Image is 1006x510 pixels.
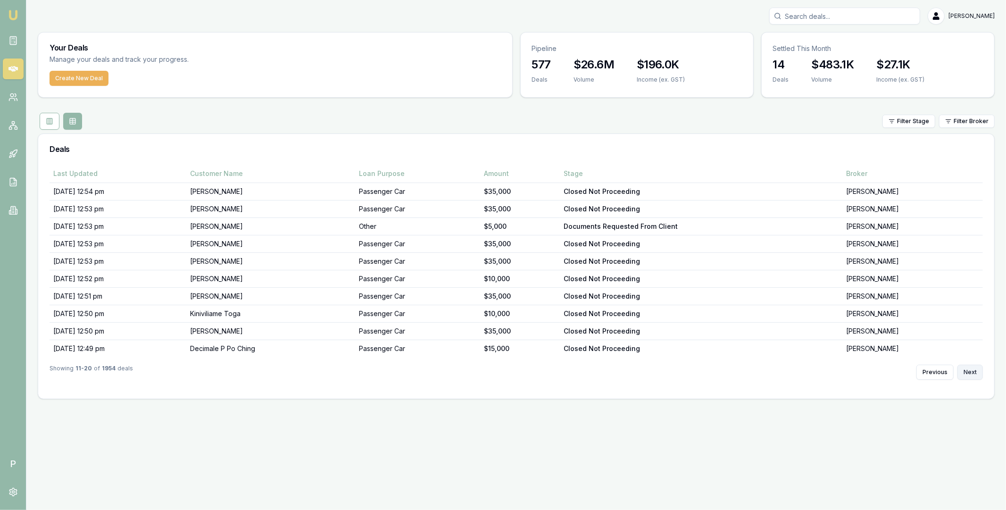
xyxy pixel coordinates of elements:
td: [DATE] 12:54 pm [50,183,186,201]
p: Pipeline [532,44,742,53]
button: Previous [916,365,954,380]
div: Deals [532,76,551,84]
div: Closed Not Proceeding [564,292,839,301]
div: Loan Purpose [359,169,476,178]
td: [PERSON_NAME] [186,235,355,253]
div: Broker [847,169,979,178]
td: [PERSON_NAME] [186,201,355,218]
h3: 14 [773,57,789,72]
div: Documents Requested From Client [564,222,839,231]
div: $35,000 [484,187,557,196]
td: [DATE] 12:51 pm [50,288,186,305]
div: Volume [574,76,614,84]
div: Deals [773,76,789,84]
td: [DATE] 12:52 pm [50,270,186,288]
div: $35,000 [484,204,557,214]
h3: $27.1K [877,57,925,72]
div: $35,000 [484,257,557,266]
span: Filter Stage [897,117,929,125]
div: Showing of deals [50,365,133,380]
td: [DATE] 12:49 pm [50,340,186,358]
td: Passenger Car [355,201,480,218]
td: [PERSON_NAME] [843,218,983,235]
td: [PERSON_NAME] [843,235,983,253]
span: Filter Broker [954,117,989,125]
div: $35,000 [484,292,557,301]
div: Amount [484,169,557,178]
div: Closed Not Proceeding [564,257,839,266]
td: [PERSON_NAME] [843,288,983,305]
td: [DATE] 12:53 pm [50,201,186,218]
td: [DATE] 12:53 pm [50,218,186,235]
div: Closed Not Proceeding [564,187,839,196]
div: Income (ex. GST) [877,76,925,84]
td: [PERSON_NAME] [186,270,355,288]
button: Filter Stage [882,115,935,128]
h3: $26.6M [574,57,614,72]
img: emu-icon-u.png [8,9,19,21]
div: Income (ex. GST) [637,76,685,84]
td: [PERSON_NAME] [843,340,983,358]
div: Closed Not Proceeding [564,274,839,284]
button: Filter Broker [939,115,995,128]
div: Closed Not Proceeding [564,326,839,336]
span: [PERSON_NAME] [948,12,995,20]
td: [PERSON_NAME] [186,323,355,340]
td: Kiniviliame Toga [186,305,355,323]
td: Passenger Car [355,183,480,201]
button: Create New Deal [50,71,108,86]
td: [DATE] 12:53 pm [50,253,186,270]
td: [PERSON_NAME] [186,253,355,270]
td: [DATE] 12:50 pm [50,323,186,340]
td: Passenger Car [355,270,480,288]
td: Passenger Car [355,340,480,358]
h3: $196.0K [637,57,685,72]
input: Search deals [769,8,920,25]
h3: Deals [50,145,983,153]
p: Manage your deals and track your progress. [50,54,291,65]
h3: $483.1K [812,57,854,72]
td: [PERSON_NAME] [186,288,355,305]
td: Passenger Car [355,305,480,323]
span: P [3,453,24,474]
div: Customer Name [190,169,351,178]
strong: 11 - 20 [75,365,92,380]
div: Stage [564,169,839,178]
div: Closed Not Proceeding [564,239,839,249]
td: Passenger Car [355,235,480,253]
p: Settled This Month [773,44,983,53]
td: [DATE] 12:53 pm [50,235,186,253]
div: Closed Not Proceeding [564,344,839,353]
td: Decimale P Po Ching [186,340,355,358]
td: [PERSON_NAME] [843,253,983,270]
td: [PERSON_NAME] [843,305,983,323]
td: Passenger Car [355,323,480,340]
h3: 577 [532,57,551,72]
td: [PERSON_NAME] [843,323,983,340]
div: $35,000 [484,326,557,336]
div: $35,000 [484,239,557,249]
td: Other [355,218,480,235]
td: [PERSON_NAME] [843,270,983,288]
td: [PERSON_NAME] [186,218,355,235]
td: [PERSON_NAME] [186,183,355,201]
td: [DATE] 12:50 pm [50,305,186,323]
div: $5,000 [484,222,557,231]
div: Closed Not Proceeding [564,309,839,318]
div: Closed Not Proceeding [564,204,839,214]
td: [PERSON_NAME] [843,183,983,201]
div: Volume [812,76,854,84]
td: Passenger Car [355,253,480,270]
h3: Your Deals [50,44,501,51]
div: Last Updated [53,169,183,178]
div: $10,000 [484,274,557,284]
div: $15,000 [484,344,557,353]
td: [PERSON_NAME] [843,201,983,218]
td: Passenger Car [355,288,480,305]
button: Next [957,365,983,380]
div: $10,000 [484,309,557,318]
strong: 1954 [102,365,116,380]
